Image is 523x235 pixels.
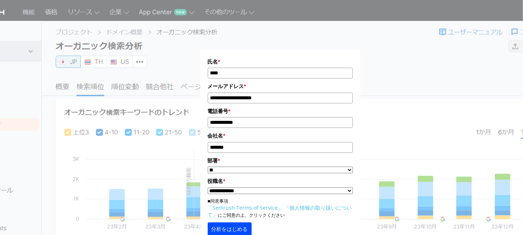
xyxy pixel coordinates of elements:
a: 「個人情報の取り扱いについて」 [208,204,352,218]
a: 「Semrush Terms of Service」 [208,204,283,211]
label: 電話番号 [208,107,353,115]
label: 氏名 [208,58,353,66]
label: 部署 [208,157,353,165]
label: メールアドレス [208,82,353,90]
p: ■同意事項 にご同意の上、クリックください [208,198,353,219]
label: 役職名 [208,177,353,185]
label: 会社名 [208,132,353,140]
